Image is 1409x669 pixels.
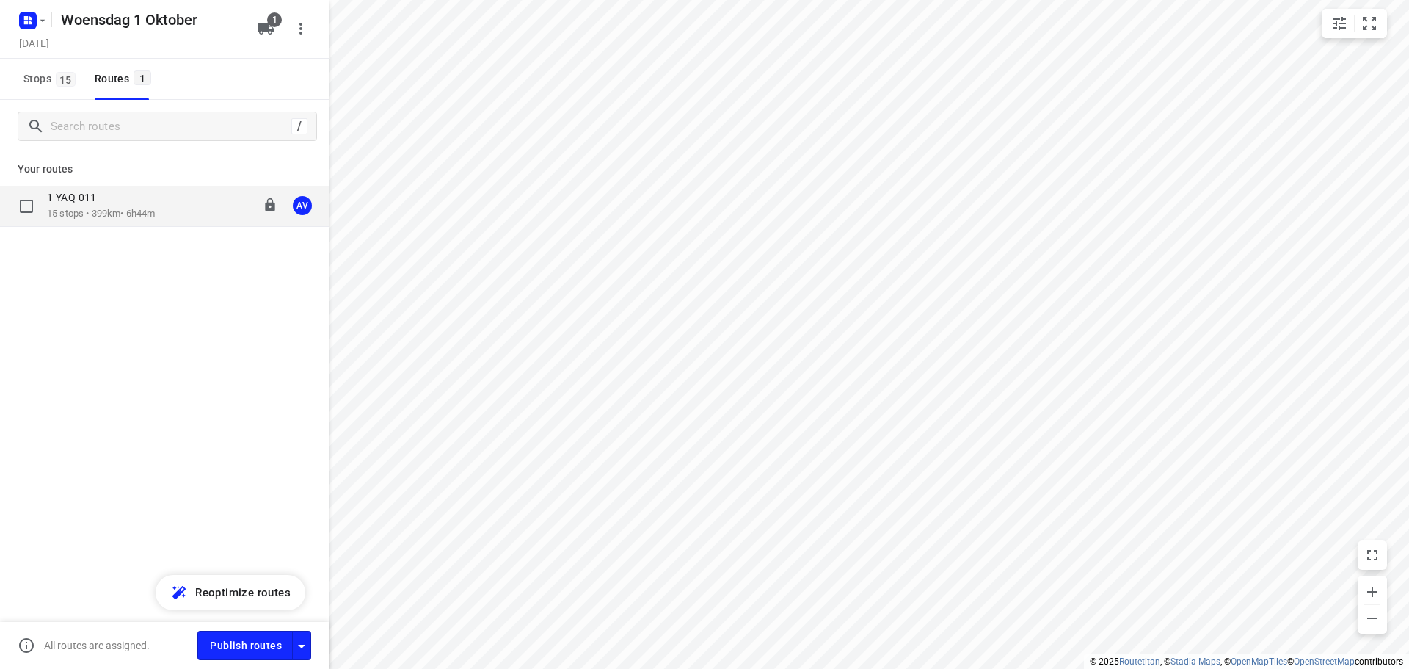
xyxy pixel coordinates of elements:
button: Publish routes [197,631,293,659]
input: Search routes [51,115,291,138]
p: 15 stops • 399km • 6h44m [47,207,155,221]
button: Lock route [263,198,277,214]
div: Driver app settings [293,636,310,654]
h5: Project date [13,35,55,51]
div: Routes [95,70,156,88]
a: OpenStreetMap [1294,657,1355,667]
button: AV [288,191,317,220]
button: More [286,14,316,43]
button: Reoptimize routes [156,575,305,610]
button: 1 [251,14,280,43]
span: Select [12,192,41,221]
span: 15 [56,72,76,87]
span: 1 [267,12,282,27]
span: Publish routes [210,637,282,655]
div: AV [293,196,312,215]
a: Stadia Maps [1170,657,1220,667]
a: Routetitan [1119,657,1160,667]
p: Your routes [18,162,311,177]
span: Reoptimize routes [195,583,291,602]
p: 1-YAQ-011 [47,191,105,204]
div: / [291,118,307,134]
span: 1 [134,70,151,85]
p: All routes are assigned. [44,640,150,651]
h5: Rename [55,8,245,32]
a: OpenMapTiles [1231,657,1287,667]
button: Map settings [1325,9,1354,38]
span: Stops [23,70,80,88]
li: © 2025 , © , © © contributors [1090,657,1403,667]
div: small contained button group [1322,9,1387,38]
